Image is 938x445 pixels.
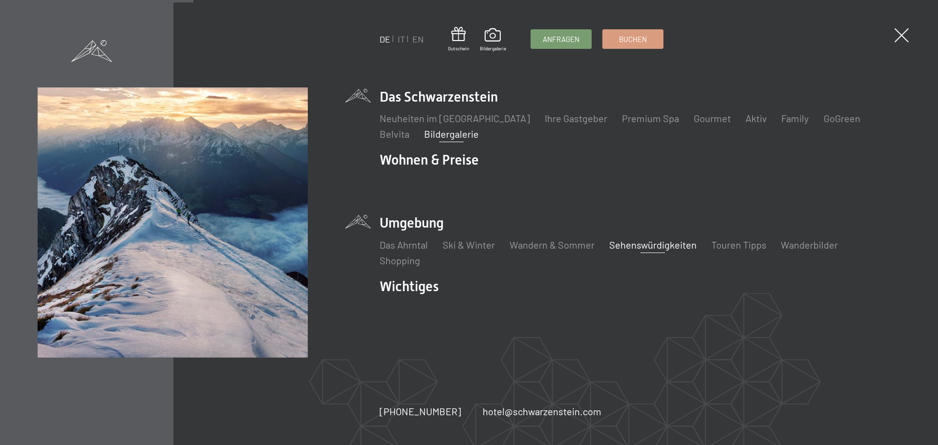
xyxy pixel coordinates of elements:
a: Family [781,112,809,124]
a: Premium Spa [621,112,679,124]
a: Bildergalerie [479,28,506,52]
a: EN [412,34,423,44]
a: Bildergalerie [424,128,478,140]
a: Gutschein [448,27,469,52]
span: Bildergalerie [479,45,506,52]
span: Anfragen [542,34,579,44]
a: IT [397,34,405,44]
a: Anfragen [531,30,591,48]
a: Aktiv [745,112,767,124]
a: Buchen [602,30,662,48]
a: [PHONE_NUMBER] [379,404,461,418]
a: Touren Tipps [711,239,766,251]
a: Wandern & Sommer [509,239,594,251]
a: Neuheiten im [GEOGRAPHIC_DATA] [379,112,530,124]
span: Gutschein [448,45,469,52]
a: Das Ahrntal [379,239,427,251]
a: Shopping [379,254,420,266]
span: [PHONE_NUMBER] [379,405,461,417]
a: DE [379,34,390,44]
a: Ski & Winter [442,239,494,251]
a: Gourmet [693,112,730,124]
span: Buchen [618,34,646,44]
a: Ihre Gastgeber [544,112,607,124]
a: Sehenswürdigkeiten [609,239,696,251]
a: hotel@schwarzenstein.com [482,404,601,418]
a: GoGreen [823,112,860,124]
a: Belvita [379,128,409,140]
a: Wanderbilder [781,239,838,251]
